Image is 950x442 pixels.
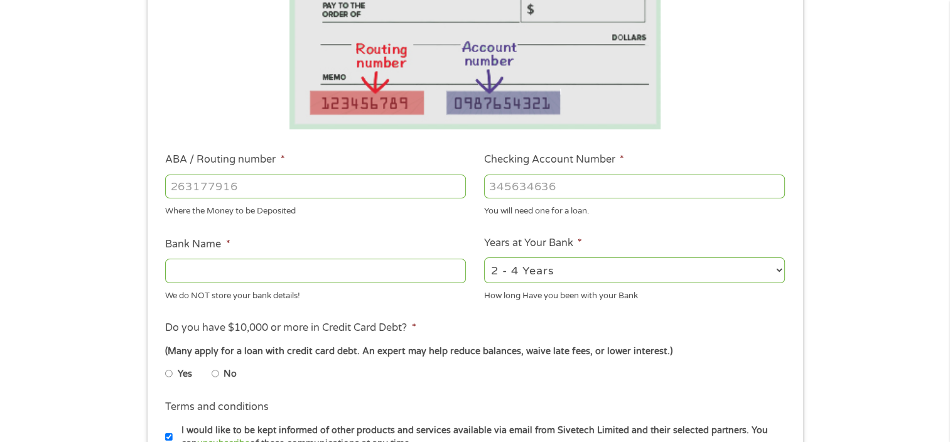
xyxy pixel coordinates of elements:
[484,285,785,302] div: How long Have you been with your Bank
[165,345,784,358] div: (Many apply for a loan with credit card debt. An expert may help reduce balances, waive late fees...
[178,367,192,381] label: Yes
[165,285,466,302] div: We do NOT store your bank details!
[165,401,269,414] label: Terms and conditions
[165,321,416,335] label: Do you have $10,000 or more in Credit Card Debt?
[165,153,284,166] label: ABA / Routing number
[484,237,582,250] label: Years at Your Bank
[224,367,237,381] label: No
[484,175,785,198] input: 345634636
[165,201,466,218] div: Where the Money to be Deposited
[165,175,466,198] input: 263177916
[484,153,624,166] label: Checking Account Number
[484,201,785,218] div: You will need one for a loan.
[165,238,230,251] label: Bank Name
